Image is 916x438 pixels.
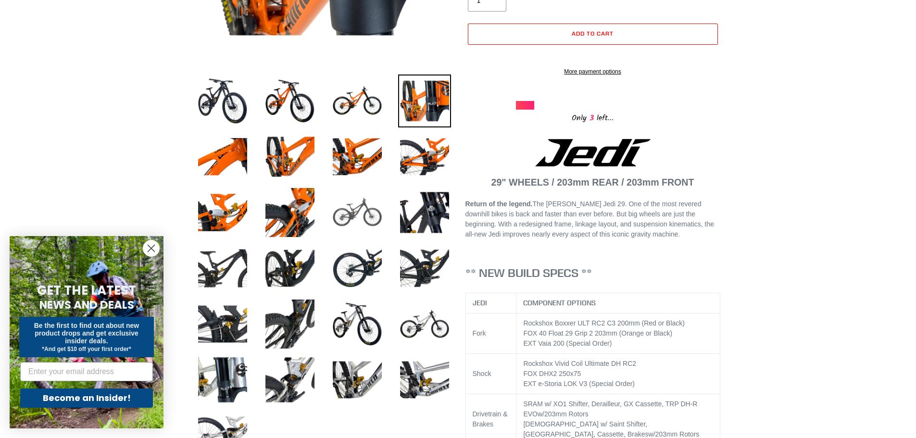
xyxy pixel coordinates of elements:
span: Add to cart [572,30,614,37]
h3: ** NEW BUILD SPECS ** [465,266,720,280]
div: Only left... [516,110,670,125]
img: Load image into Gallery viewer, JEDI 29 - Complete Bike [398,75,451,127]
img: Load image into Gallery viewer, JEDI 29 - Complete Bike [331,353,384,406]
img: Load image into Gallery viewer, JEDI 29 - Complete Bike [196,186,249,239]
span: EXT Vaia 200 (Special Order) [523,339,612,347]
a: More payment options [468,67,718,76]
img: Load image into Gallery viewer, JEDI 29 - Complete Bike [264,298,316,350]
span: Be the first to find out about new product drops and get exclusive insider deals. [34,322,139,345]
span: FOX DHX2 250x75 [523,370,581,377]
img: Load image into Gallery viewer, JEDI 29 - Complete Bike [331,298,384,350]
img: Load image into Gallery viewer, JEDI 29 - Complete Bike [331,75,384,127]
img: Load image into Gallery viewer, JEDI 29 - Complete Bike [264,75,316,127]
span: *And get $10 off your first order* [42,346,131,352]
img: Load image into Gallery viewer, JEDI 29 - Complete Bike [264,186,316,239]
img: Load image into Gallery viewer, JEDI 29 - Complete Bike [264,353,316,406]
img: Load image into Gallery viewer, JEDI 29 - Complete Bike [196,242,249,295]
th: COMPONENT OPTIONS [516,293,720,313]
button: Close dialog [143,240,160,257]
span: Rockshox Boxxer ULT RC2 C3 200mm (Red or Black) [523,319,685,327]
img: Jedi Logo [535,139,651,166]
span: Rockshox Vivid Coil Ultimate DH RC2 [523,360,636,367]
img: Load image into Gallery viewer, JEDI 29 - Complete Bike [398,353,451,406]
img: Load image into Gallery viewer, JEDI 29 - Complete Bike [398,242,451,295]
img: Load image into Gallery viewer, JEDI 29 - Complete Bike [331,242,384,295]
img: Load image into Gallery viewer, JEDI 29 - Complete Bike [196,298,249,350]
span: FOX 40 Float 29 Grip 2 203mm (Orange or Black) [523,329,672,337]
img: Load image into Gallery viewer, JEDI 29 - Complete Bike [264,130,316,183]
span: GET THE LATEST [37,282,136,299]
img: Load image into Gallery viewer, JEDI 29 - Complete Bike [196,353,249,406]
th: JEDI [465,293,516,313]
img: Load image into Gallery viewer, JEDI 29 - Complete Bike [196,75,249,127]
strong: Return of the legend. [465,200,533,208]
img: Load image into Gallery viewer, JEDI 29 - Complete Bike [398,298,451,350]
img: Load image into Gallery viewer, JEDI 29 - Complete Bike [196,130,249,183]
span: TRP DH-R EVO [523,400,697,418]
span: NEWS AND DEALS [39,297,134,313]
input: Enter your email address [20,362,153,381]
img: Load image into Gallery viewer, JEDI 29 - Complete Bike [398,130,451,183]
img: Load image into Gallery viewer, JEDI 29 - Complete Bike [331,130,384,183]
p: The [PERSON_NAME] Jedi 29. One of the most revered downhill bikes is back and faster than ever be... [465,199,720,239]
span: EXT e-Storia LOK V3 (Special Order) [523,380,635,388]
img: Load image into Gallery viewer, JEDI 29 - Complete Bike [331,186,384,239]
button: Add to cart [468,24,718,45]
div: SRAM w/ XO1 Shifter, Derailleur, GX Cassette, w/203mm Rotors [523,399,713,419]
img: Load image into Gallery viewer, JEDI 29 - Complete Bike [398,186,451,239]
button: Become an Insider! [20,388,153,408]
img: Load image into Gallery viewer, JEDI 29 - Complete Bike [264,242,316,295]
span: 3 [587,112,597,124]
td: Shock [465,354,516,394]
strong: 29" WHEELS / 203mm REAR / 203mm FRONT [491,177,694,188]
td: Fork [465,313,516,354]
